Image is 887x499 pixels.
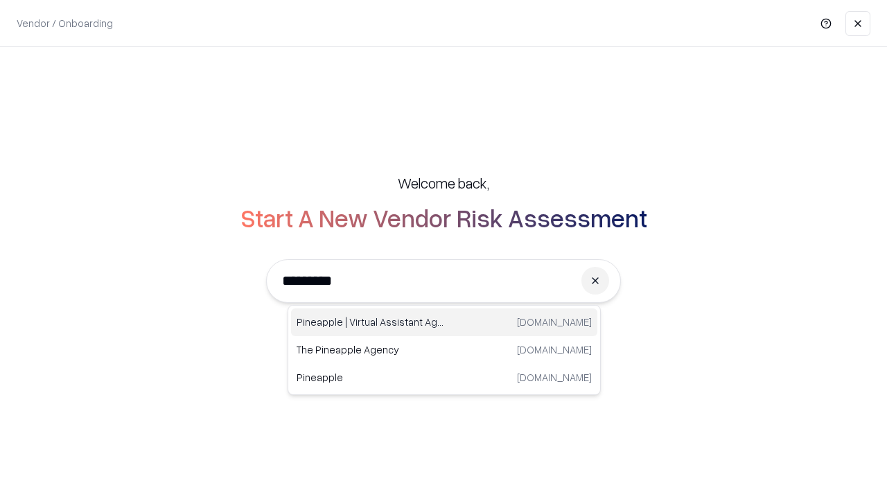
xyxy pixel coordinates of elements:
[240,204,647,231] h2: Start A New Vendor Risk Assessment
[517,342,592,357] p: [DOMAIN_NAME]
[297,370,444,385] p: Pineapple
[297,315,444,329] p: Pineapple | Virtual Assistant Agency
[517,315,592,329] p: [DOMAIN_NAME]
[398,173,489,193] h5: Welcome back,
[517,370,592,385] p: [DOMAIN_NAME]
[297,342,444,357] p: The Pineapple Agency
[288,305,601,395] div: Suggestions
[17,16,113,30] p: Vendor / Onboarding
